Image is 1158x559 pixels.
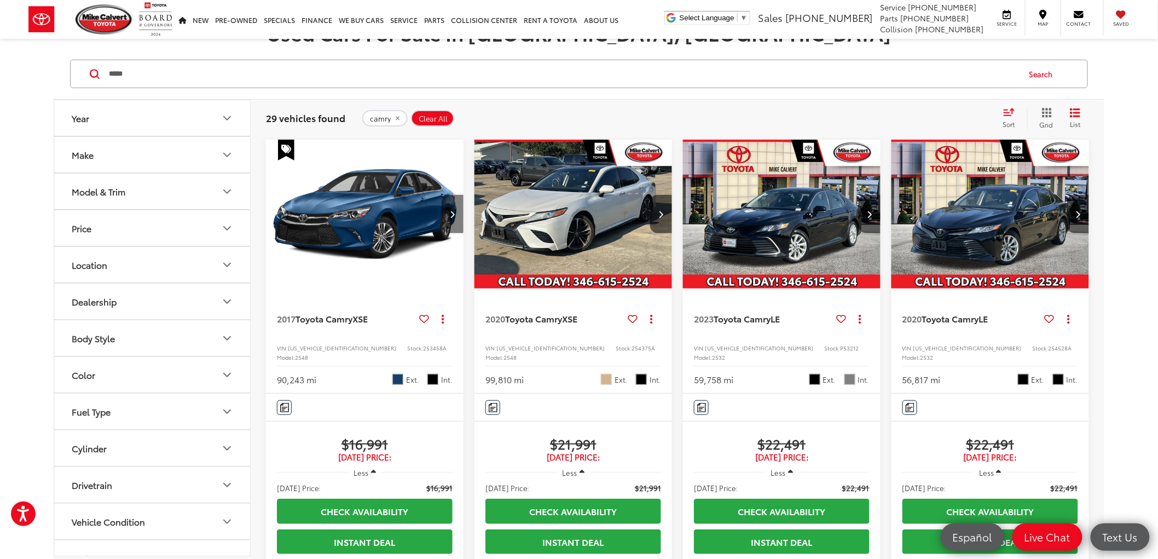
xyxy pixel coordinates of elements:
span: $21,991 [485,435,661,452]
span: Ext. [823,374,836,385]
span: 29 vehicles found [266,111,345,124]
button: DealershipDealership [54,284,251,319]
div: Fuel Type [221,405,234,418]
span: [DATE] Price: [277,452,453,463]
button: Vehicle ConditionVehicle Condition [54,504,251,539]
span: Select Language [680,14,734,22]
div: Body Style [221,332,234,345]
span: Stock: [1033,344,1049,352]
span: Black [1053,374,1064,385]
span: 254375A [632,344,655,352]
button: PricePrice [54,210,251,246]
button: YearYear [54,100,251,136]
span: List [1070,119,1081,129]
span: Sales [758,10,783,25]
span: Ext. [615,374,628,385]
span: [US_VEHICLE_IDENTIFICATION_NUMBER] [705,344,813,352]
span: VIN: [694,344,705,352]
div: Vehicle Condition [221,515,234,528]
div: Make [72,149,94,160]
div: Price [72,223,91,233]
span: Special [278,140,294,160]
button: Next image [650,195,672,233]
button: MakeMake [54,137,251,172]
a: Instant Deal [694,529,870,554]
span: 2020 [485,312,505,325]
input: Search by Make, Model, or Keyword [108,61,1019,87]
span: 2548 [295,353,308,361]
a: Text Us [1091,523,1150,551]
button: remove camry [362,110,408,126]
a: 2023 Toyota Camry LE2023 Toyota Camry LE2023 Toyota Camry LE2023 Toyota Camry LE [682,140,882,289]
button: Actions [850,309,870,328]
span: Text Us [1097,530,1143,544]
button: Next image [1067,195,1089,233]
span: Less [980,468,994,477]
span: Toyota Camry [922,312,979,325]
span: Toyota Camry [714,312,771,325]
a: Check Availability [694,499,870,523]
span: [DATE] Price: [902,452,1078,463]
img: Comments [489,403,497,412]
span: Collision [881,24,913,34]
span: $22,491 [842,482,870,493]
span: 2532 [712,353,725,361]
span: Stock: [407,344,423,352]
div: 99,810 mi [485,373,524,386]
div: Drivetrain [221,479,234,492]
a: 2020Toyota CamryXSE [485,313,623,325]
span: $22,491 [902,435,1078,452]
span: Int. [650,374,661,385]
a: Instant Deal [277,529,453,554]
div: Model & Trim [72,186,125,197]
span: XSE [562,312,577,325]
button: Less [766,463,798,482]
span: dropdown dots [442,314,444,323]
div: Location [221,258,234,272]
span: 2548 [503,353,517,361]
button: Comments [694,400,709,415]
span: Ext. [406,374,419,385]
button: Comments [902,400,917,415]
a: Español [941,523,1004,551]
span: Midnight Black Metallic [1018,374,1029,385]
button: Grid View [1027,107,1062,129]
span: Live Chat [1019,530,1076,544]
span: Saved [1109,20,1133,27]
span: LE [979,312,988,325]
span: P53212 [840,344,859,352]
span: VIN: [277,344,288,352]
span: 253458A [423,344,447,352]
span: [PHONE_NUMBER] [916,24,984,34]
button: Actions [433,309,453,328]
span: Grid [1040,120,1053,129]
span: Black [636,374,647,385]
img: 2017 Toyota Camry XSE [265,140,465,289]
div: Year [72,113,89,123]
span: [US_VEHICLE_IDENTIFICATION_NUMBER] [913,344,1022,352]
a: 2017 Toyota Camry XSE2017 Toyota Camry XSE2017 Toyota Camry XSE2017 Toyota Camry XSE [265,140,465,289]
span: Service [995,20,1020,27]
img: Comments [697,403,706,412]
span: [PHONE_NUMBER] [901,13,969,24]
div: 2020 Toyota Camry LE 0 [891,140,1090,289]
span: $16,991 [277,435,453,452]
a: Instant Deal [902,529,1078,554]
span: ▼ [740,14,748,22]
div: Vehicle Condition [72,516,145,527]
span: Midnight Black [809,374,820,385]
a: Select Language​ [680,14,748,22]
span: $16,991 [426,482,453,493]
div: 90,243 mi [277,373,316,386]
div: 56,817 mi [902,373,941,386]
a: 2020Toyota CamryLE [902,313,1040,325]
img: 2020 Toyota Camry XSE [474,140,673,289]
span: 2023 [694,312,714,325]
span: [DATE] Price: [902,482,946,493]
span: Clear All [419,114,448,123]
img: 2023 Toyota Camry LE [682,140,882,289]
span: [US_VEHICLE_IDENTIFICATION_NUMBER] [496,344,605,352]
div: 2023 Toyota Camry LE 0 [682,140,882,289]
span: Less [563,468,577,477]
